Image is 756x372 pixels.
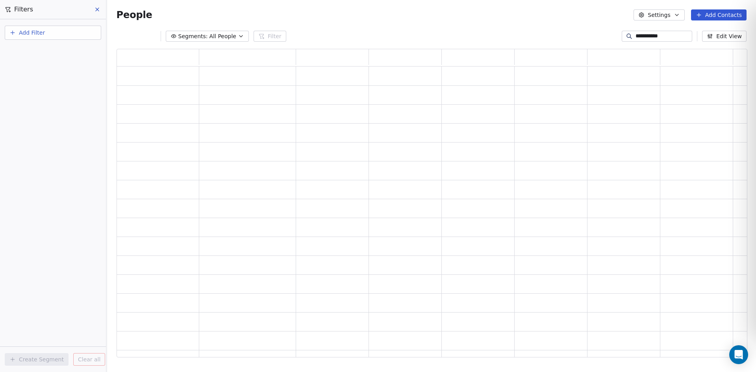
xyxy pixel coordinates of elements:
button: Settings [634,9,684,20]
span: Segments: [178,32,208,41]
button: Edit View [702,31,747,42]
button: Add Contacts [691,9,747,20]
span: People [117,9,152,21]
div: Open Intercom Messenger [729,345,748,364]
span: All People [209,32,236,41]
button: Filter [254,31,286,42]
